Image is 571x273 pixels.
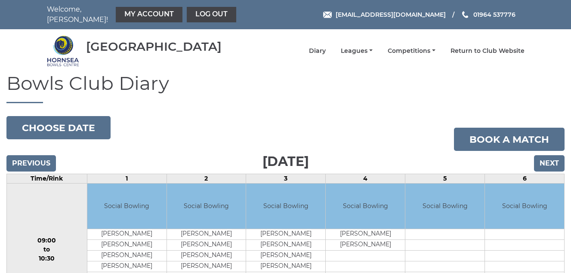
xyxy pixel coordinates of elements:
span: 01964 537776 [473,11,515,18]
span: [EMAIL_ADDRESS][DOMAIN_NAME] [336,11,446,18]
td: 6 [485,174,565,184]
div: [GEOGRAPHIC_DATA] [86,40,222,53]
img: Hornsea Bowls Centre [47,35,79,67]
td: Social Bowling [246,184,325,229]
a: Return to Club Website [451,47,525,55]
td: [PERSON_NAME] [246,250,325,261]
a: Email [EMAIL_ADDRESS][DOMAIN_NAME] [323,10,446,19]
a: Book a match [454,128,565,151]
td: Social Bowling [485,184,564,229]
input: Previous [6,155,56,172]
td: 4 [326,174,405,184]
td: [PERSON_NAME] [326,239,405,250]
td: [PERSON_NAME] [87,261,167,272]
td: [PERSON_NAME] [246,229,325,239]
a: Leagues [341,47,373,55]
nav: Welcome, [PERSON_NAME]! [47,4,238,25]
td: Social Bowling [167,184,246,229]
td: 3 [246,174,326,184]
td: [PERSON_NAME] [87,229,167,239]
td: [PERSON_NAME] [246,261,325,272]
td: [PERSON_NAME] [326,229,405,239]
td: 2 [167,174,246,184]
td: [PERSON_NAME] [87,250,167,261]
td: [PERSON_NAME] [167,261,246,272]
td: [PERSON_NAME] [167,239,246,250]
td: Social Bowling [326,184,405,229]
td: [PERSON_NAME] [167,250,246,261]
img: Phone us [462,11,468,18]
td: Social Bowling [87,184,167,229]
h1: Bowls Club Diary [6,73,565,103]
img: Email [323,12,332,18]
td: Social Bowling [405,184,485,229]
td: [PERSON_NAME] [246,239,325,250]
a: Competitions [388,47,435,55]
a: Diary [309,47,326,55]
button: Choose date [6,116,111,139]
td: 1 [87,174,167,184]
a: Phone us 01964 537776 [461,10,515,19]
a: My Account [116,7,182,22]
td: [PERSON_NAME] [167,229,246,239]
td: Time/Rink [7,174,87,184]
a: Log out [187,7,236,22]
input: Next [534,155,565,172]
td: 5 [405,174,485,184]
td: [PERSON_NAME] [87,239,167,250]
